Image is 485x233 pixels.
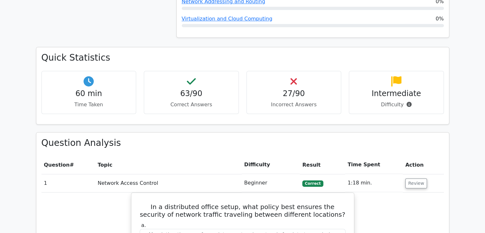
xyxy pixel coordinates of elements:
[182,16,273,22] a: Virtualization and Cloud Computing
[149,89,233,98] h4: 63/90
[41,138,444,148] h3: Question Analysis
[405,178,427,188] button: Review
[242,174,300,192] td: Beginner
[41,156,95,174] th: #
[403,156,444,174] th: Action
[345,156,403,174] th: Time Spent
[95,174,242,192] td: Network Access Control
[300,156,345,174] th: Result
[95,156,242,174] th: Topic
[345,174,403,192] td: 1:18 min.
[41,174,95,192] td: 1
[47,101,131,109] p: Time Taken
[354,89,438,98] h4: Intermediate
[354,101,438,109] p: Difficulty
[41,52,444,63] h3: Quick Statistics
[141,222,146,228] span: a.
[149,101,233,109] p: Correct Answers
[252,89,336,98] h4: 27/90
[436,15,444,23] span: 0%
[44,162,70,168] span: Question
[252,101,336,109] p: Incorrect Answers
[47,89,131,98] h4: 60 min
[139,203,346,218] h5: In a distributed office setup, what policy best ensures the security of network traffic traveling...
[302,180,323,187] span: Correct
[242,156,300,174] th: Difficulty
